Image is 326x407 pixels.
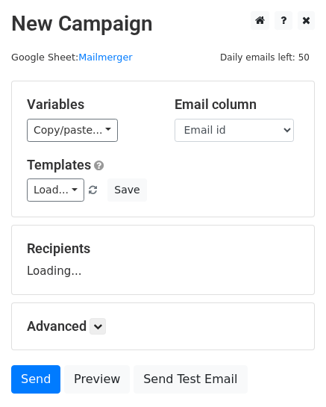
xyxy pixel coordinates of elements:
div: Loading... [27,240,299,279]
h5: Advanced [27,318,299,335]
h5: Variables [27,96,152,113]
a: Preview [64,365,130,394]
a: Copy/paste... [27,119,118,142]
a: Daily emails left: 50 [215,52,315,63]
a: Send Test Email [134,365,247,394]
button: Save [107,178,146,202]
small: Google Sheet: [11,52,133,63]
h5: Recipients [27,240,299,257]
h5: Email column [175,96,300,113]
a: Templates [27,157,91,173]
span: Daily emails left: 50 [215,49,315,66]
a: Mailmerger [78,52,132,63]
a: Load... [27,178,84,202]
a: Send [11,365,60,394]
h2: New Campaign [11,11,315,37]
